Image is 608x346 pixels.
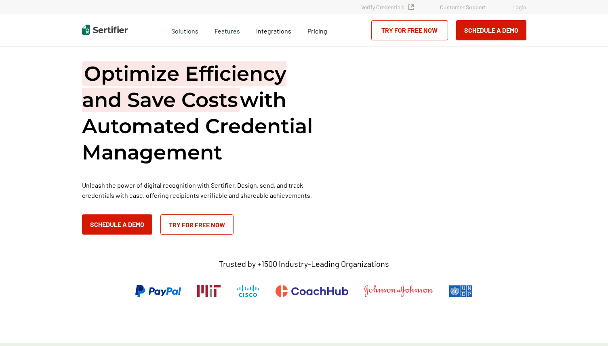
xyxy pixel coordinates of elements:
a: Integrations [256,25,291,35]
img: PayPal [135,285,181,297]
img: UNDP [449,285,473,297]
a: Verify Credentials [361,4,414,10]
p: Unleash the power of digital recognition with Sertifier. Design, send, and track credentials with... [82,180,324,200]
span: Pricing [307,27,327,35]
p: Trusted by +1500 Industry-Leading Organizations [219,259,389,269]
img: Cisco [237,285,259,297]
img: Johnson & Johnson [364,285,432,297]
a: Login [512,4,526,10]
a: Pricing [307,25,327,35]
span: Features [215,25,240,35]
img: Sertifier | Digital Credentialing Platform [82,25,128,35]
a: Try for Free Now [371,20,448,40]
img: CoachHub [276,285,348,297]
h1: with Automated Credential Management [82,61,324,166]
img: Massachusetts Institute of Technology [197,285,221,297]
span: Solutions [171,25,198,35]
img: Verified [408,4,414,10]
span: Optimize Efficiency and Save Costs [82,61,286,112]
a: Try for Free Now [160,214,234,235]
a: Customer Support [440,4,486,10]
span: Integrations [256,27,291,35]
